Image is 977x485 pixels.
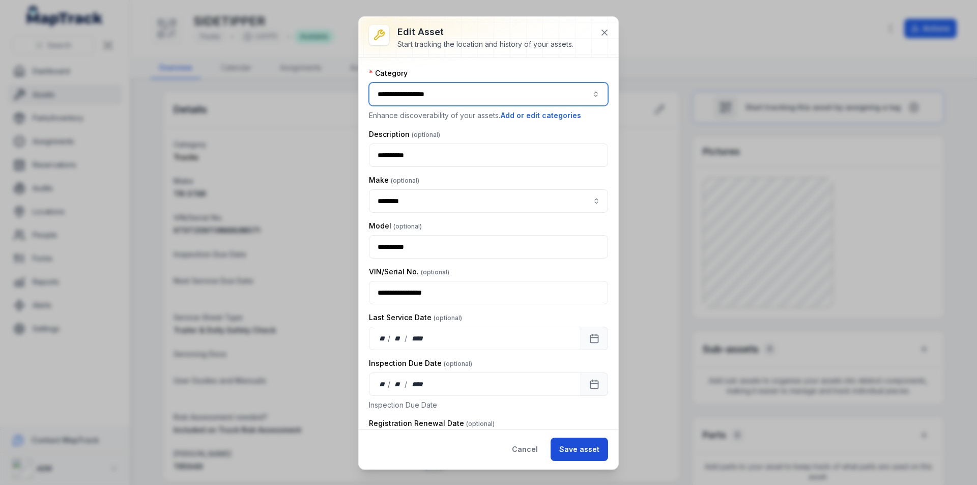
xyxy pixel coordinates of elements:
div: year, [408,333,427,344]
div: / [405,333,408,344]
button: Cancel [503,438,547,461]
label: VIN/Serial No. [369,267,449,277]
div: month, [391,379,405,389]
div: / [405,379,408,389]
label: Inspection Due Date [369,358,472,368]
div: day, [378,379,388,389]
h3: Edit asset [397,25,573,39]
button: Calendar [581,327,608,350]
input: asset-edit:cf[8261eee4-602e-4976-b39b-47b762924e3f]-label [369,189,608,213]
label: Make [369,175,419,185]
div: month, [391,333,405,344]
label: Model [369,221,422,231]
label: Category [369,68,408,78]
label: Registration Renewal Date [369,418,495,429]
label: Description [369,129,440,139]
label: Last Service Date [369,312,462,323]
p: Enhance discoverability of your assets. [369,110,608,121]
button: Save asset [551,438,608,461]
div: year, [408,379,427,389]
div: / [388,379,391,389]
button: Add or edit categories [500,110,582,121]
button: Calendar [581,373,608,396]
div: Start tracking the location and history of your assets. [397,39,573,49]
div: day, [378,333,388,344]
p: Inspection Due Date [369,400,608,410]
div: / [388,333,391,344]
